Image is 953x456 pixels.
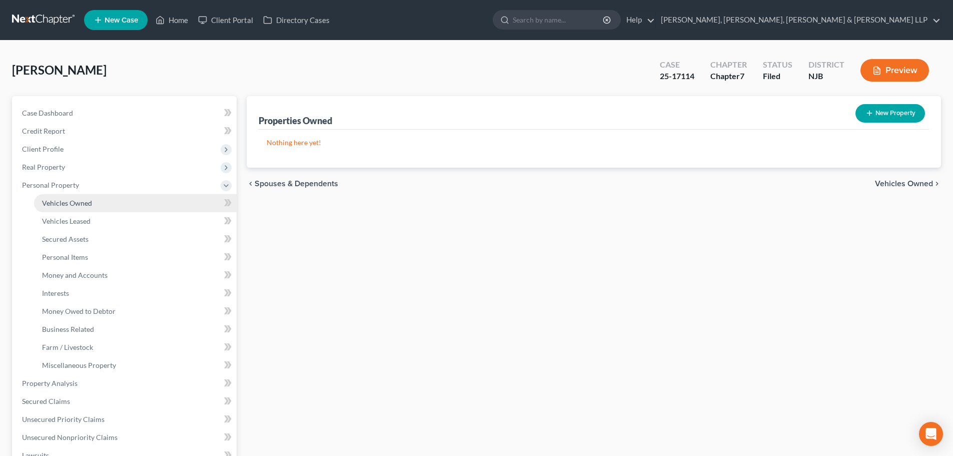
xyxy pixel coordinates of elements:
button: Vehicles Owned chevron_right [875,180,941,188]
a: Unsecured Priority Claims [14,410,237,428]
input: Search by name... [513,11,604,29]
span: Business Related [42,325,94,333]
div: Case [660,59,694,71]
span: Property Analysis [22,379,78,387]
a: Unsecured Nonpriority Claims [14,428,237,446]
a: Credit Report [14,122,237,140]
span: Vehicles Leased [42,217,91,225]
span: Secured Claims [22,397,70,405]
span: Personal Property [22,181,79,189]
span: Interests [42,289,69,297]
div: Chapter [710,71,747,82]
div: District [808,59,844,71]
span: Money and Accounts [42,271,108,279]
button: chevron_left Spouses & Dependents [247,180,338,188]
span: Real Property [22,163,65,171]
span: Money Owed to Debtor [42,307,116,315]
a: Miscellaneous Property [34,356,237,374]
a: Business Related [34,320,237,338]
span: Farm / Livestock [42,343,93,351]
a: Farm / Livestock [34,338,237,356]
span: Client Profile [22,145,64,153]
div: Properties Owned [259,115,332,127]
a: Secured Claims [14,392,237,410]
span: Miscellaneous Property [42,361,116,369]
div: Open Intercom Messenger [919,422,943,446]
span: Vehicles Owned [875,180,933,188]
div: Status [763,59,792,71]
a: Personal Items [34,248,237,266]
a: Client Portal [193,11,258,29]
a: Money and Accounts [34,266,237,284]
div: NJB [808,71,844,82]
div: Chapter [710,59,747,71]
a: Secured Assets [34,230,237,248]
span: [PERSON_NAME] [12,63,107,77]
span: 7 [740,71,744,81]
div: Filed [763,71,792,82]
span: Secured Assets [42,235,89,243]
a: Home [151,11,193,29]
a: Help [621,11,655,29]
span: Unsecured Priority Claims [22,415,105,423]
a: Property Analysis [14,374,237,392]
i: chevron_right [933,180,941,188]
a: [PERSON_NAME], [PERSON_NAME], [PERSON_NAME] & [PERSON_NAME] LLP [656,11,940,29]
a: Vehicles Leased [34,212,237,230]
p: Nothing here yet! [267,138,921,148]
a: Case Dashboard [14,104,237,122]
button: Preview [860,59,929,82]
a: Money Owed to Debtor [34,302,237,320]
button: New Property [855,104,925,123]
span: Vehicles Owned [42,199,92,207]
span: Unsecured Nonpriority Claims [22,433,118,441]
a: Interests [34,284,237,302]
span: Personal Items [42,253,88,261]
div: 25-17114 [660,71,694,82]
span: Credit Report [22,127,65,135]
span: Spouses & Dependents [255,180,338,188]
span: Case Dashboard [22,109,73,117]
a: Vehicles Owned [34,194,237,212]
a: Directory Cases [258,11,335,29]
i: chevron_left [247,180,255,188]
span: New Case [105,17,138,24]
